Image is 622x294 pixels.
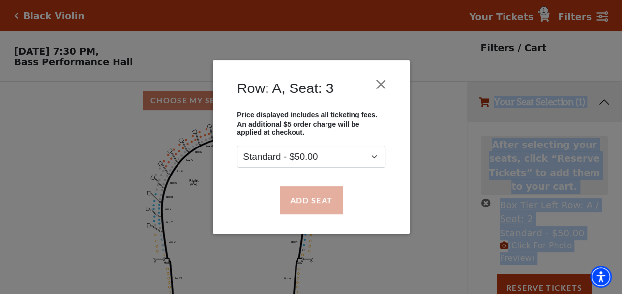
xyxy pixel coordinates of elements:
[237,121,385,137] p: An additional $5 order charge will be applied at checkout.
[237,111,385,118] p: Price displayed includes all ticketing fees.
[590,266,612,288] div: Accessibility Menu
[279,186,342,214] button: Add Seat
[237,80,333,96] h4: Row: A, Seat: 3
[371,75,390,94] button: Close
